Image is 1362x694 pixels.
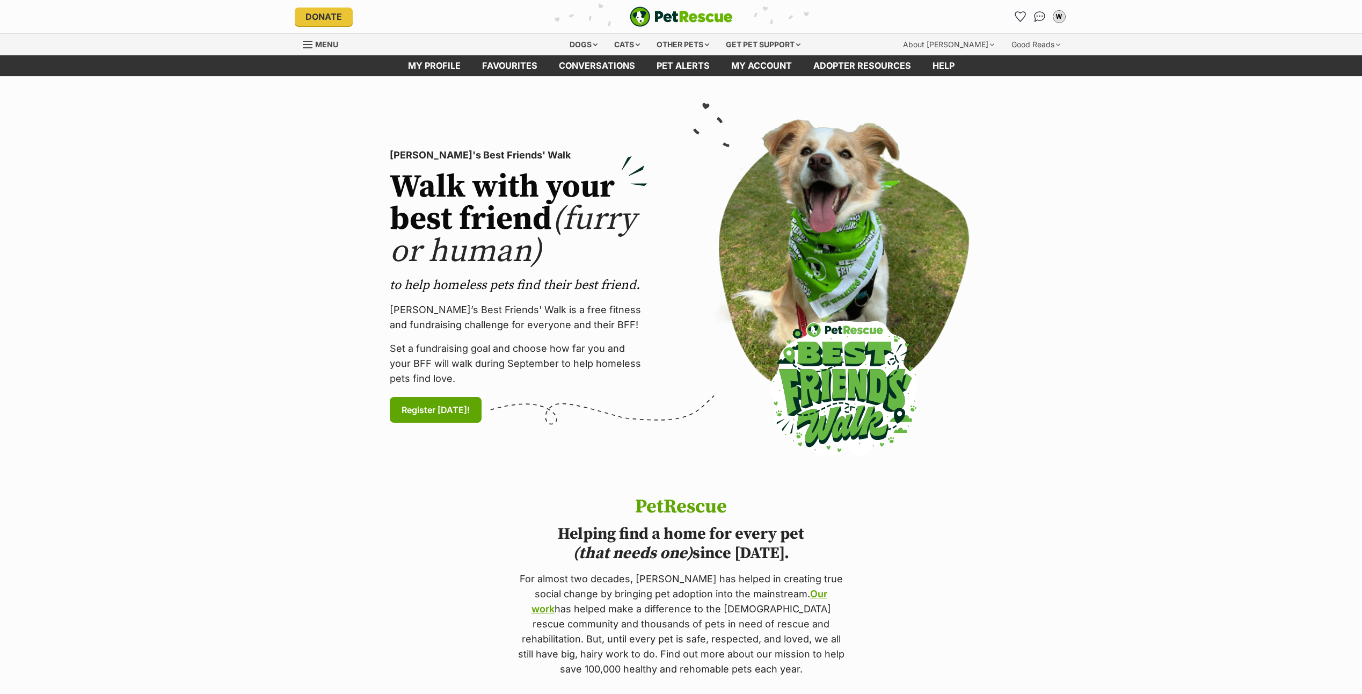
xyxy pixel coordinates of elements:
[1051,8,1068,25] button: My account
[390,277,647,294] p: to help homeless pets find their best friend.
[390,148,647,163] p: [PERSON_NAME]'s Best Friends' Walk
[922,55,965,76] a: Help
[295,8,353,26] a: Donate
[402,403,470,416] span: Register [DATE]!
[720,55,803,76] a: My account
[390,397,482,423] a: Register [DATE]!
[630,6,733,27] img: logo-e224e6f780fb5917bec1dbf3a21bbac754714ae5b6737aabdf751b685950b380.svg
[397,55,471,76] a: My profile
[390,171,647,268] h2: Walk with your best friend
[562,34,605,55] div: Dogs
[803,55,922,76] a: Adopter resources
[895,34,1002,55] div: About [PERSON_NAME]
[1004,34,1068,55] div: Good Reads
[516,524,847,563] h2: Helping find a home for every pet since [DATE].
[1012,8,1068,25] ul: Account quick links
[390,302,647,332] p: [PERSON_NAME]’s Best Friends' Walk is a free fitness and fundraising challenge for everyone and t...
[390,199,636,272] span: (furry or human)
[1012,8,1029,25] a: Favourites
[390,341,647,386] p: Set a fundraising goal and choose how far you and your BFF will walk during September to help hom...
[646,55,720,76] a: Pet alerts
[1034,11,1045,22] img: chat-41dd97257d64d25036548639549fe6c8038ab92f7586957e7f3b1b290dea8141.svg
[303,34,346,53] a: Menu
[548,55,646,76] a: conversations
[315,40,338,49] span: Menu
[607,34,647,55] div: Cats
[471,55,548,76] a: Favourites
[630,6,733,27] a: PetRescue
[573,543,693,563] i: (that needs one)
[718,34,808,55] div: Get pet support
[1054,11,1065,22] div: W
[649,34,717,55] div: Other pets
[1031,8,1048,25] a: Conversations
[516,496,847,518] h1: PetRescue
[516,572,847,677] p: For almost two decades, [PERSON_NAME] has helped in creating true social change by bringing pet a...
